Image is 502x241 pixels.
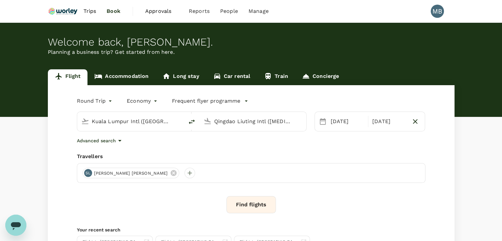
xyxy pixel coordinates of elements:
span: [PERSON_NAME] [PERSON_NAME] [90,170,172,177]
div: MB [431,5,444,18]
button: Frequent flyer programme [172,97,248,105]
button: Open [179,120,181,122]
span: Manage [249,7,269,15]
div: Economy [127,96,159,106]
span: Reports [189,7,210,15]
div: [DATE] [370,115,408,128]
div: SL [84,169,92,177]
span: People [220,7,238,15]
span: Trips [83,7,96,15]
p: Your recent search [77,226,425,233]
div: SL[PERSON_NAME] [PERSON_NAME] [83,168,179,178]
span: Book [107,7,120,15]
p: Planning a business trip? Get started from here. [48,48,454,56]
p: Advanced search [77,137,116,144]
div: Round Trip [77,96,114,106]
button: Find flights [226,196,276,213]
a: Flight [48,69,88,85]
button: delete [184,114,200,130]
a: Car rental [206,69,257,85]
div: [DATE] [328,115,367,128]
iframe: Button to launch messaging window [5,215,26,236]
button: Open [302,120,303,122]
div: Welcome back , [PERSON_NAME] . [48,36,454,48]
a: Accommodation [87,69,155,85]
p: Frequent flyer programme [172,97,240,105]
span: Approvals [145,7,178,15]
a: Long stay [155,69,206,85]
input: Going to [214,116,292,126]
a: Train [257,69,295,85]
img: Ranhill Worley Sdn Bhd [48,4,78,18]
input: Depart from [92,116,170,126]
button: Advanced search [77,137,124,145]
div: Travellers [77,153,425,160]
a: Concierge [295,69,346,85]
